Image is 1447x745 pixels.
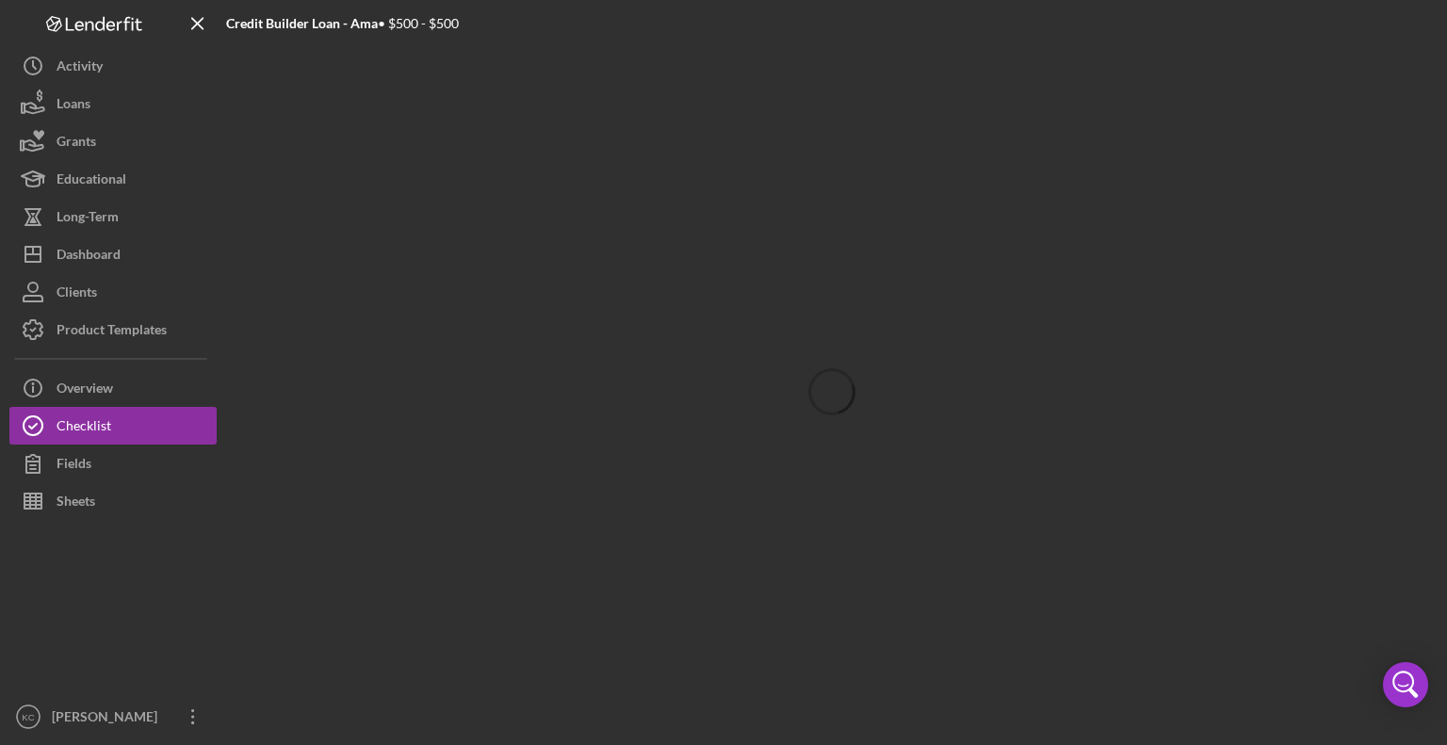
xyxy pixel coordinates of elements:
[57,445,91,487] div: Fields
[57,85,90,127] div: Loans
[9,160,217,198] button: Educational
[9,85,217,122] button: Loans
[9,235,217,273] button: Dashboard
[1383,662,1428,707] div: Open Intercom Messenger
[9,198,217,235] button: Long-Term
[9,482,217,520] button: Sheets
[57,160,126,202] div: Educational
[57,122,96,165] div: Grants
[57,482,95,525] div: Sheets
[9,273,217,311] button: Clients
[47,698,170,740] div: [PERSON_NAME]
[9,47,217,85] button: Activity
[226,16,459,31] div: • $500 - $500
[57,311,167,353] div: Product Templates
[226,15,378,31] b: Credit Builder Loan - Ama
[9,445,217,482] button: Fields
[57,235,121,278] div: Dashboard
[9,122,217,160] button: Grants
[9,369,217,407] button: Overview
[57,407,111,449] div: Checklist
[57,369,113,412] div: Overview
[57,47,103,89] div: Activity
[9,698,217,736] button: KC[PERSON_NAME]
[9,311,217,348] button: Product Templates
[57,273,97,316] div: Clients
[9,407,217,445] button: Checklist
[57,198,119,240] div: Long-Term
[22,712,34,722] text: KC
